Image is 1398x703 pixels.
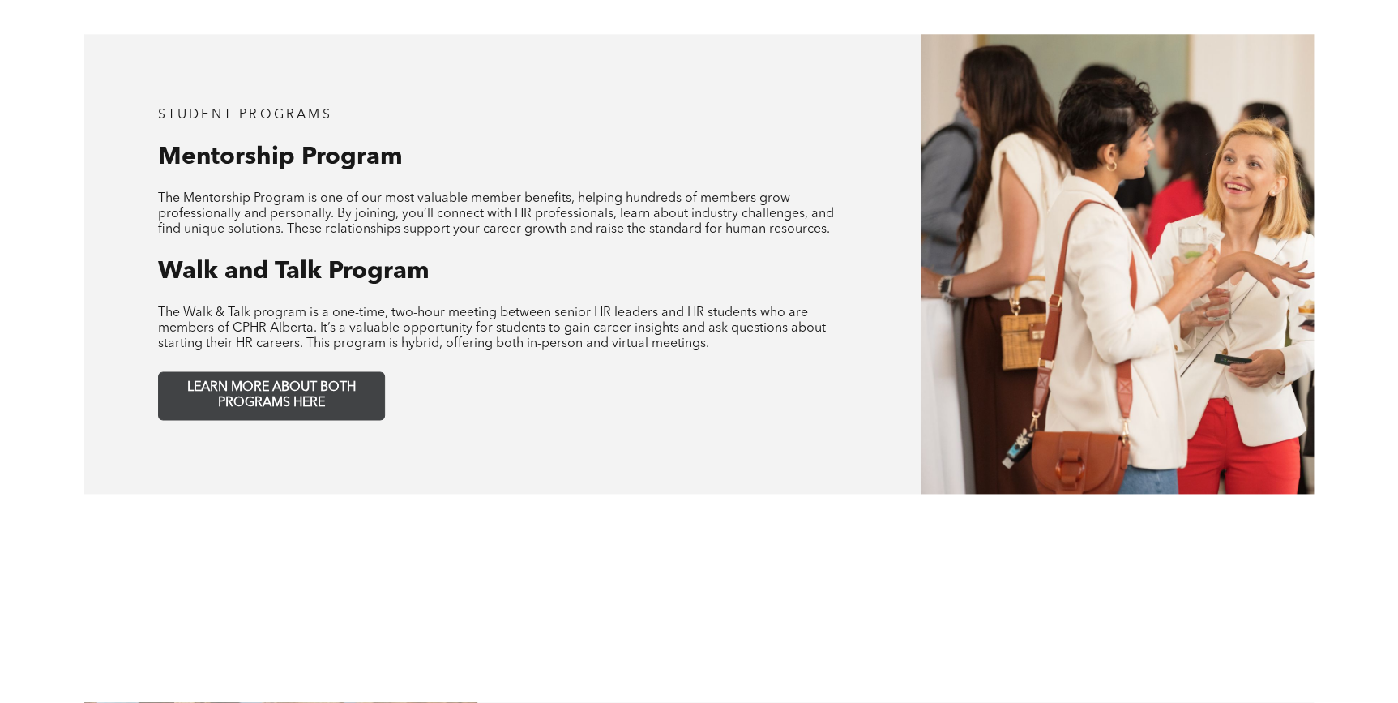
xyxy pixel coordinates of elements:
[158,143,847,172] h3: Mentorship Program
[158,109,332,122] span: student programs
[158,306,826,350] span: The Walk & Talk program is a one-time, two-hour meeting between senior HR leaders and HR students...
[158,259,430,284] span: Walk and Talk Program
[158,192,834,236] span: The Mentorship Program is one of our most valuable member benefits, helping hundreds of members g...
[165,380,378,411] span: LEARN MORE ABOUT BOTH PROGRAMS HERE
[158,371,385,420] a: LEARN MORE ABOUT BOTH PROGRAMS HERE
